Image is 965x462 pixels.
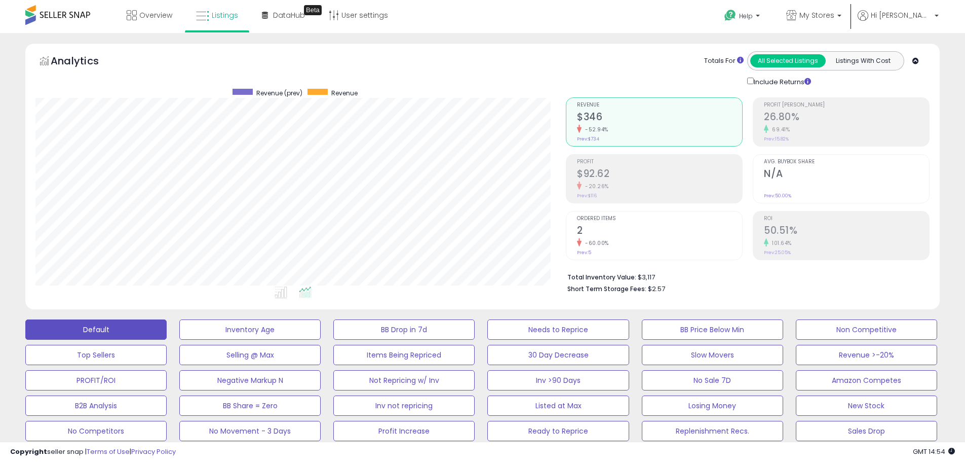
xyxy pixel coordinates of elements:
[25,370,167,390] button: PROFIT/ROI
[796,370,937,390] button: Amazon Competes
[51,54,119,70] h5: Analytics
[768,239,792,247] small: 101.64%
[764,168,929,182] h2: N/A
[179,421,321,441] button: No Movement - 3 Days
[704,56,744,66] div: Totals For
[582,183,609,190] small: -20.26%
[764,111,929,125] h2: 26.80%
[582,239,609,247] small: -60.00%
[304,5,322,15] div: Tooltip anchor
[642,370,783,390] button: No Sale 7D
[764,159,929,165] span: Avg. Buybox Share
[179,396,321,416] button: BB Share = Zero
[577,168,742,182] h2: $92.62
[582,126,608,133] small: -52.94%
[648,284,665,294] span: $2.57
[858,10,939,33] a: Hi [PERSON_NAME]
[212,10,238,20] span: Listings
[25,345,167,365] button: Top Sellers
[724,9,737,22] i: Get Help
[577,225,742,238] h2: 2
[642,396,783,416] button: Losing Money
[487,421,629,441] button: Ready to Reprice
[764,136,789,142] small: Prev: 15.82%
[796,396,937,416] button: New Stock
[87,447,130,456] a: Terms of Use
[273,10,305,20] span: DataHub
[768,126,790,133] small: 69.41%
[331,89,358,97] span: Revenue
[577,136,599,142] small: Prev: $734
[796,345,937,365] button: Revenue >-20%
[825,54,901,67] button: Listings With Cost
[577,102,742,108] span: Revenue
[764,216,929,222] span: ROI
[577,250,591,256] small: Prev: 5
[333,421,475,441] button: Profit Increase
[333,396,475,416] button: Inv not repricing
[740,76,823,87] div: Include Returns
[25,319,167,340] button: Default
[577,159,742,165] span: Profit
[642,319,783,340] button: BB Price Below Min
[487,370,629,390] button: Inv >90 Days
[487,396,629,416] button: Listed at Max
[10,447,47,456] strong: Copyright
[333,370,475,390] button: Not Repricing w/ Inv
[577,111,742,125] h2: $346
[567,273,636,281] b: Total Inventory Value:
[131,447,176,456] a: Privacy Policy
[764,250,791,256] small: Prev: 25.05%
[642,345,783,365] button: Slow Movers
[179,370,321,390] button: Negative Markup N
[739,12,753,20] span: Help
[567,285,646,293] b: Short Term Storage Fees:
[796,319,937,340] button: Non Competitive
[764,102,929,108] span: Profit [PERSON_NAME]
[716,2,770,33] a: Help
[25,421,167,441] button: No Competitors
[764,193,791,199] small: Prev: 50.00%
[10,447,176,457] div: seller snap | |
[871,10,932,20] span: Hi [PERSON_NAME]
[487,319,629,340] button: Needs to Reprice
[642,421,783,441] button: Replenishment Recs.
[333,319,475,340] button: BB Drop in 7d
[750,54,826,67] button: All Selected Listings
[799,10,834,20] span: My Stores
[333,345,475,365] button: Items Being Repriced
[796,421,937,441] button: Sales Drop
[179,345,321,365] button: Selling @ Max
[577,216,742,222] span: Ordered Items
[913,447,955,456] span: 2025-10-10 14:54 GMT
[179,319,321,340] button: Inventory Age
[567,270,922,282] li: $3,117
[25,396,167,416] button: B2B Analysis
[487,345,629,365] button: 30 Day Decrease
[764,225,929,238] h2: 50.51%
[256,89,302,97] span: Revenue (prev)
[577,193,597,199] small: Prev: $116
[139,10,172,20] span: Overview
